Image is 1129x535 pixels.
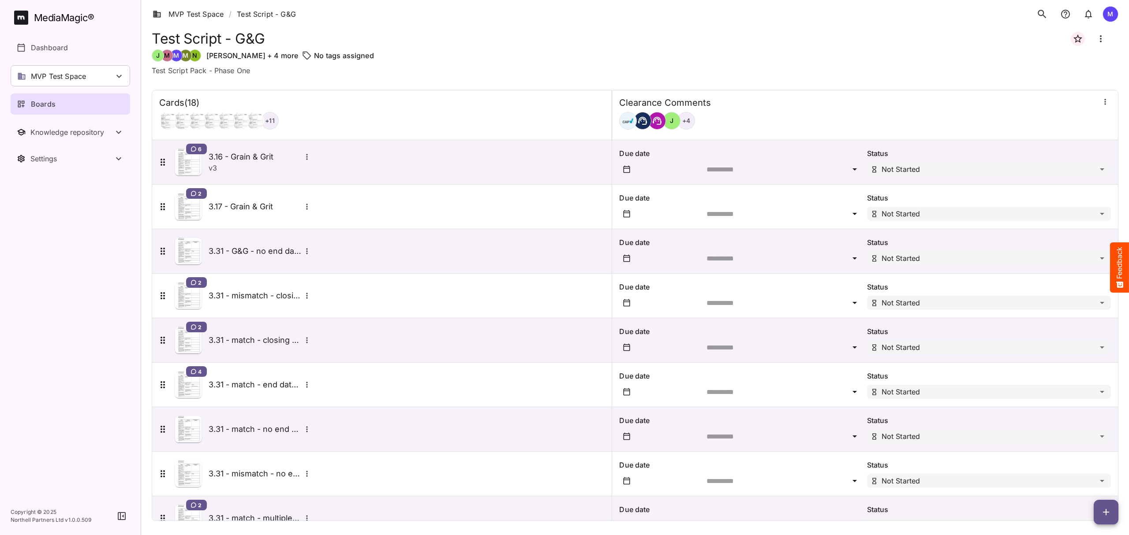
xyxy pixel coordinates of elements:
img: tag-outline.svg [302,50,312,61]
p: Due date [619,148,863,159]
p: Not Started [882,388,920,395]
p: Status [867,371,1111,381]
button: notifications [1057,5,1074,23]
img: Asset Thumbnail [175,238,202,264]
p: [PERSON_NAME] + 4 more [206,50,298,61]
h5: 3.31 - match - end date in super [209,379,301,390]
h5: 3.31 - match - multiple offers [209,513,301,524]
img: Asset Thumbnail [175,416,202,442]
p: Not Started [882,255,920,262]
p: No tags assigned [314,50,374,61]
p: Due date [619,193,863,203]
p: Status [867,460,1111,470]
h4: Clearance Comments [619,97,711,108]
img: Asset Thumbnail [175,461,202,487]
img: Asset Thumbnail [175,193,202,220]
div: MediaMagic ® [34,11,94,25]
button: More options for 3.17 - Grain & Grit [301,201,313,212]
button: More options for 3.31 - mismatch - closing down [301,290,313,301]
div: M [161,49,173,62]
span: 6 [198,145,202,152]
p: Due date [619,371,863,381]
img: Asset Thumbnail [175,327,202,353]
p: Test Script Pack - Phase One [152,65,1118,76]
p: Due date [619,326,863,337]
div: N [189,49,201,62]
p: Dashboard [31,42,68,53]
span: 4 [198,368,202,375]
img: Asset Thumbnail [175,282,202,309]
p: Due date [619,415,863,426]
h5: 3.31 - match - no end date [209,424,301,435]
span: 2 [198,190,202,197]
img: Asset Thumbnail [175,372,202,398]
div: J [663,112,680,130]
h5: 3.31 - mismatch - closing down [209,290,301,301]
h5: 3.31 - match - closing down [209,335,301,346]
img: Asset Thumbnail [175,149,202,175]
p: Not Started [882,166,920,173]
span: 2 [198,279,202,286]
p: Status [867,237,1111,248]
nav: Settings [11,148,130,169]
button: Board more options [1090,28,1111,49]
p: Status [867,282,1111,292]
button: More options for 3.16 - Grain & Grit [301,151,313,163]
p: Not Started [882,344,920,351]
p: Not Started [882,433,920,440]
button: Feedback [1110,242,1129,293]
div: M [179,49,192,62]
button: More options for 3.31 - match - closing down [301,334,313,346]
div: Knowledge repository [30,128,113,137]
h4: Cards ( 18 ) [159,97,199,108]
a: Dashboard [11,37,130,58]
button: More options for 3.31 - G&G - no end date - match [301,245,313,257]
p: Not Started [882,477,920,484]
button: More options for 3.31 - match - multiple offers [301,513,313,524]
button: notifications [1080,5,1097,23]
p: Due date [619,504,863,515]
span: 2 [198,502,202,509]
p: Due date [619,237,863,248]
div: M [1103,6,1118,22]
h5: 3.31 - mismatch - no end date [209,468,301,479]
p: Status [867,415,1111,426]
h5: 3.17 - Grain & Grit [209,201,301,212]
div: Settings [30,154,113,163]
div: + 4 [677,112,695,130]
h5: 3.16 - Grain & Grit [209,152,301,162]
p: Due date [619,460,863,470]
a: MediaMagic® [14,11,130,25]
p: Status [867,193,1111,203]
span: 2 [198,323,202,331]
button: Toggle Settings [11,148,130,169]
img: Asset Thumbnail [175,505,202,531]
button: More options for 3.31 - match - end date in super [301,379,313,390]
button: Toggle Knowledge repository [11,122,130,143]
p: Status [867,504,1111,515]
div: M [170,49,183,62]
p: Copyright © 2025 [11,508,92,516]
button: More options for 3.31 - match - no end date [301,424,313,435]
button: search [1033,5,1051,23]
p: Due date [619,282,863,292]
h1: Test Script - G&G [152,30,265,47]
p: MVP Test Space [31,71,86,82]
button: More options for 3.31 - mismatch - no end date [301,468,313,479]
div: + 11 [261,112,279,130]
span: / [229,9,232,19]
a: Boards [11,93,130,115]
div: J [152,49,164,62]
p: Boards [31,99,56,109]
nav: Knowledge repository [11,122,130,143]
p: Northell Partners Ltd v 1.0.0.509 [11,516,92,524]
p: Status [867,326,1111,337]
p: Status [867,148,1111,159]
a: MVP Test Space [153,9,224,19]
p: Not Started [882,299,920,306]
p: v 3 [209,163,217,173]
h5: 3.31 - G&G - no end date - match [209,246,301,256]
p: Not Started [882,210,920,217]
